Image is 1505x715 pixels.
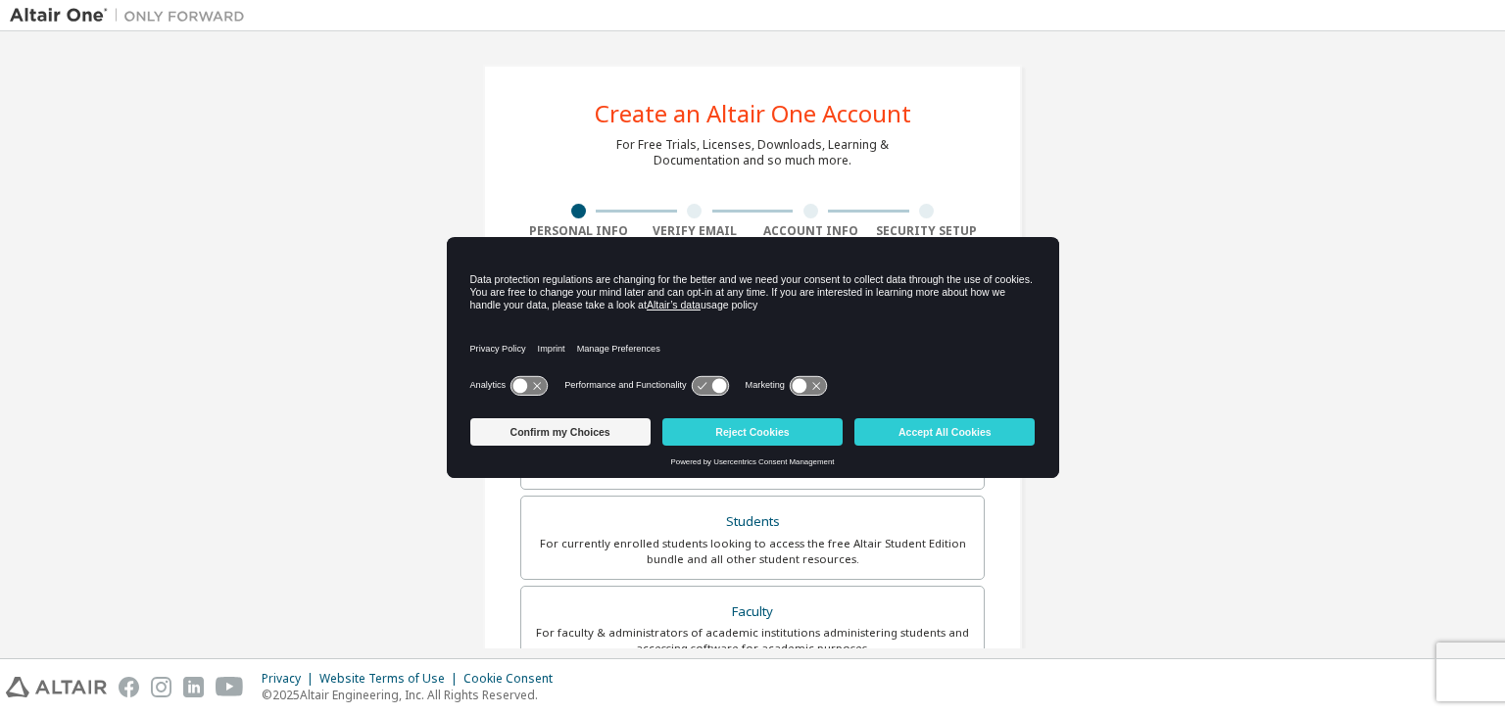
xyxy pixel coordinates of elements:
[216,677,244,697] img: youtube.svg
[595,102,911,125] div: Create an Altair One Account
[869,223,986,239] div: Security Setup
[6,677,107,697] img: altair_logo.svg
[319,671,463,687] div: Website Terms of Use
[520,223,637,239] div: Personal Info
[616,137,889,168] div: For Free Trials, Licenses, Downloads, Learning & Documentation and so much more.
[183,677,204,697] img: linkedin.svg
[262,671,319,687] div: Privacy
[262,687,564,703] p: © 2025 Altair Engineering, Inc. All Rights Reserved.
[533,625,972,656] div: For faculty & administrators of academic institutions administering students and accessing softwa...
[119,677,139,697] img: facebook.svg
[533,508,972,536] div: Students
[533,598,972,626] div: Faculty
[533,536,972,567] div: For currently enrolled students looking to access the free Altair Student Edition bundle and all ...
[10,6,255,25] img: Altair One
[151,677,171,697] img: instagram.svg
[637,223,753,239] div: Verify Email
[463,671,564,687] div: Cookie Consent
[752,223,869,239] div: Account Info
